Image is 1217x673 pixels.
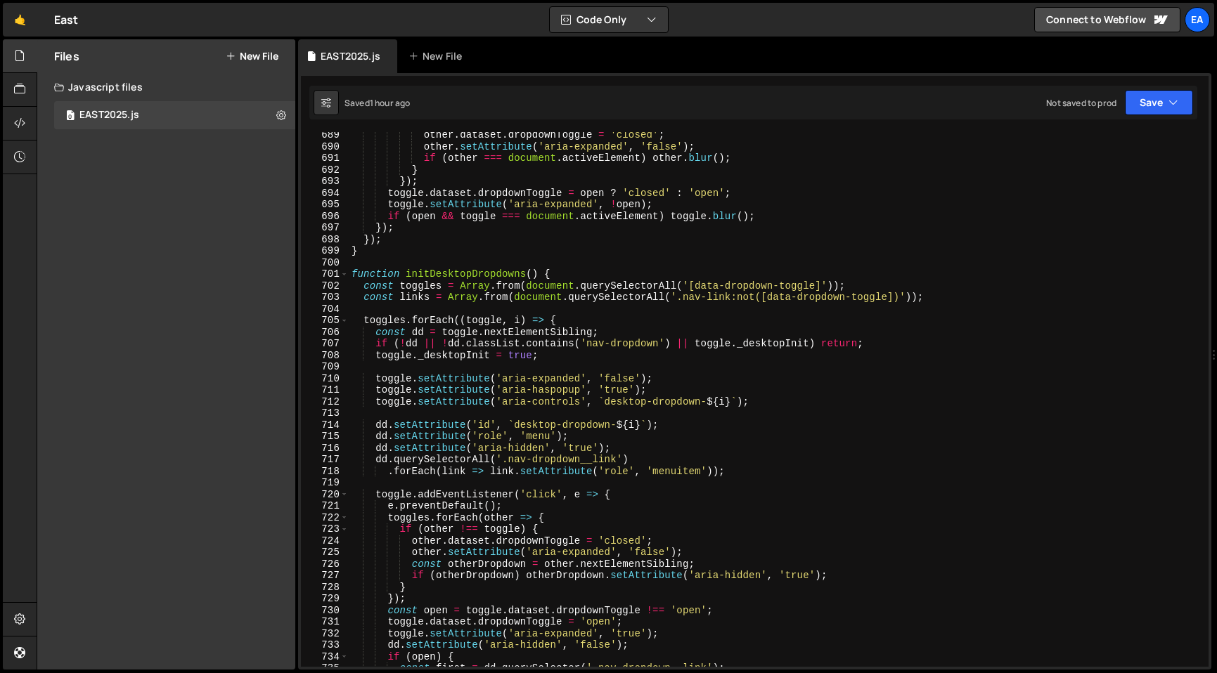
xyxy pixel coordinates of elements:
div: 700 [301,257,349,269]
div: 16599/45142.js [54,101,295,129]
div: 692 [301,164,349,176]
div: 695 [301,199,349,211]
div: EAST2025.js [321,49,380,63]
div: 706 [301,327,349,339]
div: 694 [301,188,349,200]
div: 689 [301,129,349,141]
div: 704 [301,303,349,315]
button: New File [226,51,278,62]
div: 720 [301,489,349,501]
div: 714 [301,419,349,431]
div: 699 [301,245,349,257]
div: 727 [301,570,349,582]
span: 0 [66,111,75,122]
div: 703 [301,292,349,303]
div: 705 [301,315,349,327]
div: 710 [301,373,349,385]
div: 732 [301,628,349,640]
div: 730 [301,605,349,617]
div: 707 [301,338,349,350]
div: EAST2025.js [79,109,139,122]
div: 726 [301,558,349,570]
div: 697 [301,222,349,234]
a: Ea [1185,7,1210,32]
div: 1 hour ago [370,97,411,109]
div: 713 [301,407,349,419]
div: 731 [301,616,349,628]
div: 734 [301,651,349,663]
div: 712 [301,396,349,408]
div: 690 [301,141,349,153]
div: 729 [301,593,349,605]
div: Not saved to prod [1046,97,1116,109]
div: 702 [301,280,349,292]
div: 728 [301,582,349,594]
div: New File [408,49,468,63]
div: 722 [301,512,349,524]
button: Save [1125,90,1193,115]
button: Code Only [550,7,668,32]
div: 723 [301,523,349,535]
div: 724 [301,535,349,547]
div: Saved [345,97,410,109]
div: 708 [301,350,349,362]
div: Javascript files [37,73,295,101]
div: 715 [301,431,349,443]
div: 719 [301,477,349,489]
h2: Files [54,48,79,64]
div: 725 [301,547,349,558]
div: 721 [301,500,349,512]
div: 693 [301,176,349,188]
a: Connect to Webflow [1034,7,1180,32]
div: East [54,11,79,28]
div: 709 [301,361,349,373]
div: 696 [301,211,349,223]
div: 717 [301,454,349,466]
div: 718 [301,466,349,478]
div: 691 [301,152,349,164]
div: 733 [301,639,349,651]
a: 🤙 [3,3,37,37]
div: 701 [301,268,349,280]
div: 716 [301,443,349,455]
div: 711 [301,384,349,396]
div: 698 [301,234,349,246]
